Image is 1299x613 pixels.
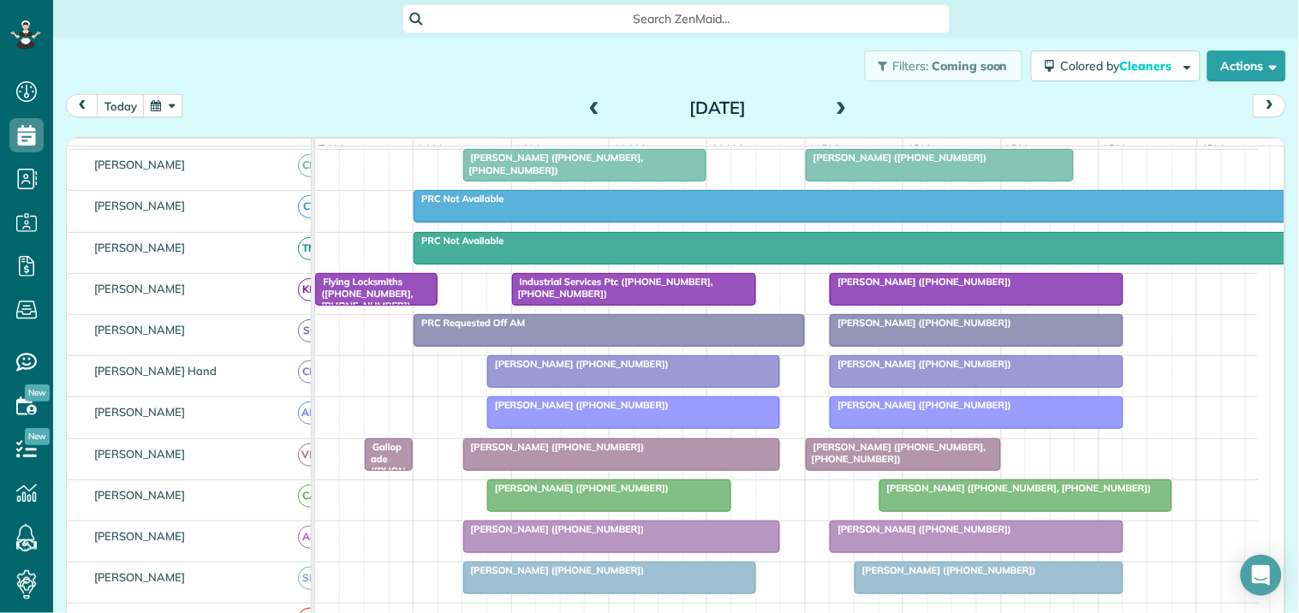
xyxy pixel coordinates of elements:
span: [PERSON_NAME] ([PHONE_NUMBER]) [486,399,670,411]
span: [PERSON_NAME] [91,282,189,295]
span: SM [298,567,321,590]
span: [PERSON_NAME] ([PHONE_NUMBER]) [462,564,646,576]
span: [PERSON_NAME] ([PHONE_NUMBER]) [829,523,1012,535]
span: [PERSON_NAME] ([PHONE_NUMBER]) [829,399,1012,411]
span: 2pm [1002,142,1032,156]
span: CM [298,154,321,177]
button: Actions [1207,51,1286,81]
span: VM [298,443,321,467]
span: CA [298,485,321,508]
span: 12pm [806,142,843,156]
span: CH [298,360,321,384]
span: [PERSON_NAME] ([PHONE_NUMBER]) [462,441,646,453]
span: [PERSON_NAME] Hand [91,364,220,378]
button: Colored byCleaners [1031,51,1201,81]
span: [PERSON_NAME] [91,447,189,461]
span: [PERSON_NAME] ([PHONE_NUMBER], [PHONE_NUMBER]) [805,441,986,465]
span: 11am [707,142,746,156]
span: [PERSON_NAME] [91,241,189,254]
span: 3pm [1099,142,1129,156]
span: Cleaners [1120,58,1175,74]
span: Flying Locksmiths ([PHONE_NUMBER], [PHONE_NUMBER]) [314,276,413,312]
button: prev [66,94,98,117]
span: PRC Requested Off AM [413,317,526,329]
span: [PERSON_NAME] ([PHONE_NUMBER], [PHONE_NUMBER]) [462,152,644,176]
span: [PERSON_NAME] ([PHONE_NUMBER]) [829,276,1012,288]
span: [PERSON_NAME] [91,529,189,543]
span: AH [298,526,321,549]
span: [PERSON_NAME] ([PHONE_NUMBER]) [829,358,1012,370]
span: 7am [315,142,347,156]
div: Open Intercom Messenger [1241,555,1282,596]
span: [PERSON_NAME] [91,488,189,502]
span: New [25,384,50,402]
span: Coming soon [932,58,1009,74]
span: Filters: [893,58,929,74]
span: SC [298,319,321,342]
span: TM [298,237,321,260]
span: 1pm [903,142,933,156]
button: next [1254,94,1286,117]
span: Colored by [1061,58,1178,74]
span: PRC Not Available [413,193,504,205]
span: [PERSON_NAME] [91,405,189,419]
h2: [DATE] [611,98,825,117]
span: Industrial Services Ptc ([PHONE_NUMBER], [PHONE_NUMBER]) [511,276,713,300]
span: [PERSON_NAME] [91,323,189,336]
span: 8am [414,142,445,156]
span: [PERSON_NAME] [91,158,189,171]
span: [PERSON_NAME] ([PHONE_NUMBER], [PHONE_NUMBER]) [879,482,1153,494]
span: PRC Not Available [413,235,504,247]
span: [PERSON_NAME] ([PHONE_NUMBER]) [462,523,646,535]
span: CT [298,195,321,218]
span: 4pm [1198,142,1228,156]
span: AM [298,402,321,425]
span: [PERSON_NAME] ([PHONE_NUMBER]) [805,152,988,164]
span: [PERSON_NAME] ([PHONE_NUMBER]) [829,317,1012,329]
span: [PERSON_NAME] ([PHONE_NUMBER]) [486,358,670,370]
span: New [25,428,50,445]
span: [PERSON_NAME] [91,570,189,584]
span: 10am [610,142,648,156]
span: KD [298,278,321,301]
span: Gallopade ([PHONE_NUMBER], [PHONE_NUMBER]) [364,441,406,539]
span: 9am [512,142,544,156]
span: [PERSON_NAME] [91,199,189,212]
button: today [97,94,145,117]
span: [PERSON_NAME] ([PHONE_NUMBER]) [854,564,1037,576]
span: [PERSON_NAME] ([PHONE_NUMBER]) [486,482,670,494]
